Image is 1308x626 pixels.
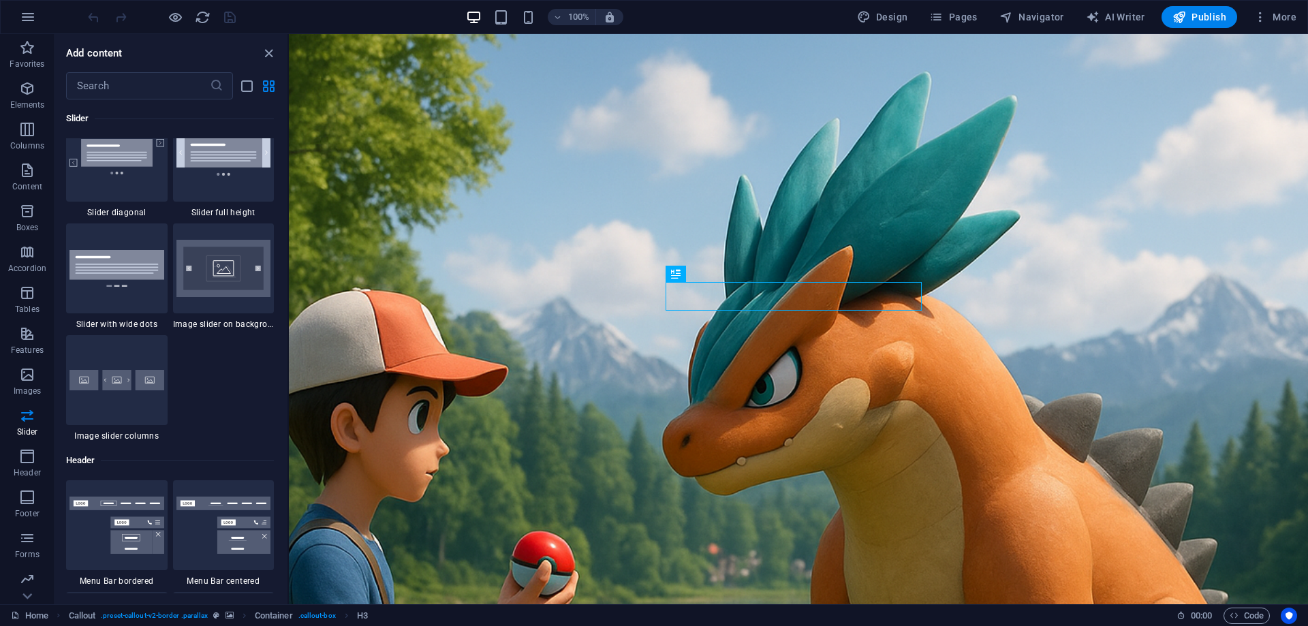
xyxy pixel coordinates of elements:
span: Menu Bar bordered [66,576,168,586]
p: Columns [10,140,44,151]
span: : [1200,610,1202,621]
div: Image slider columns [66,335,168,441]
button: reload [194,9,211,25]
i: This element contains a background [225,612,234,619]
span: Publish [1172,10,1226,24]
span: Click to select. Double-click to edit [69,608,96,624]
p: Slider [17,426,38,437]
span: Pages [929,10,977,24]
img: image-slider-columns.svg [69,370,164,390]
p: Favorites [10,59,44,69]
div: Slider diagonal [66,112,168,218]
span: . preset-callout-v2-border .parallax [101,608,208,624]
span: Code [1230,608,1264,624]
span: Slider diagonal [66,207,168,218]
span: Navigator [999,10,1064,24]
img: menu-bar-centered.svg [176,497,271,554]
button: Publish [1162,6,1237,28]
img: slider-diagonal.svg [69,139,164,174]
p: Features [11,345,44,356]
a: Click to cancel selection. Double-click to open Pages [11,608,48,624]
h6: Header [66,452,274,469]
img: image-slider-on-background.svg [176,240,271,297]
h6: Session time [1177,608,1213,624]
span: Menu Bar centered [173,576,275,586]
div: Menu Bar bordered [66,480,168,586]
span: Image slider on background [173,319,275,330]
button: grid-view [260,78,277,94]
button: Click here to leave preview mode and continue editing [167,9,183,25]
button: AI Writer [1080,6,1151,28]
input: Search [66,72,210,99]
button: close panel [260,45,277,61]
div: Slider with wide dots [66,223,168,330]
div: Slider full height [173,112,275,218]
button: Navigator [994,6,1070,28]
button: Code [1224,608,1270,624]
p: Boxes [16,222,39,233]
button: Pages [924,6,982,28]
button: Design [852,6,914,28]
p: Accordion [8,263,46,274]
i: This element is a customizable preset [213,612,219,619]
h6: 100% [568,9,590,25]
button: Usercentrics [1281,608,1297,624]
p: Header [14,467,41,478]
p: Tables [15,304,40,315]
p: Images [14,386,42,396]
span: AI Writer [1086,10,1145,24]
button: 100% [548,9,596,25]
img: menu-bar-bordered.svg [69,497,164,554]
span: Click to select. Double-click to edit [255,608,293,624]
h6: Add content [66,45,123,61]
span: Slider with wide dots [66,319,168,330]
span: Slider full height [173,207,275,218]
div: Menu Bar centered [173,480,275,586]
i: On resize automatically adjust zoom level to fit chosen device. [604,11,616,23]
span: Click to select. Double-click to edit [357,608,368,624]
div: Image slider on background [173,223,275,330]
span: Design [857,10,908,24]
span: . callout-box [298,608,336,624]
nav: breadcrumb [69,608,369,624]
p: Forms [15,549,40,560]
h6: Slider [66,110,274,127]
span: More [1253,10,1296,24]
p: Elements [10,99,45,110]
button: list-view [238,78,255,94]
img: slider-full-height.svg [176,138,271,175]
button: More [1248,6,1302,28]
img: slider-wide-dots1.svg [69,250,164,286]
div: Design (Ctrl+Alt+Y) [852,6,914,28]
i: Reload page [195,10,211,25]
p: Content [12,181,42,192]
p: Footer [15,508,40,519]
span: Image slider columns [66,431,168,441]
span: 00 00 [1191,608,1212,624]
